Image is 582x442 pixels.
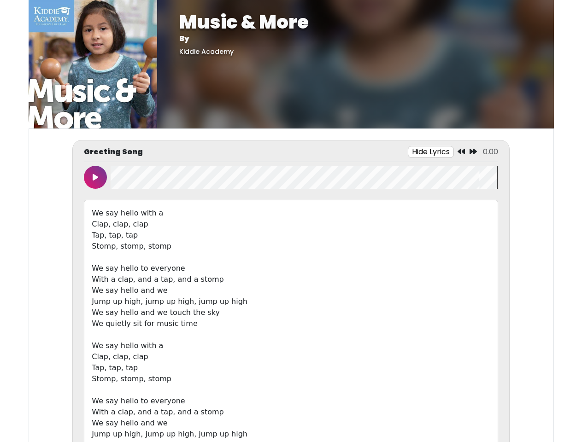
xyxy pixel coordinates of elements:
[179,11,532,33] h1: Music & More
[408,146,454,158] button: Hide Lyrics
[179,33,532,44] p: By
[179,48,532,56] h5: Kiddie Academy
[483,146,498,157] span: 0.00
[84,146,143,157] p: Greeting Song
